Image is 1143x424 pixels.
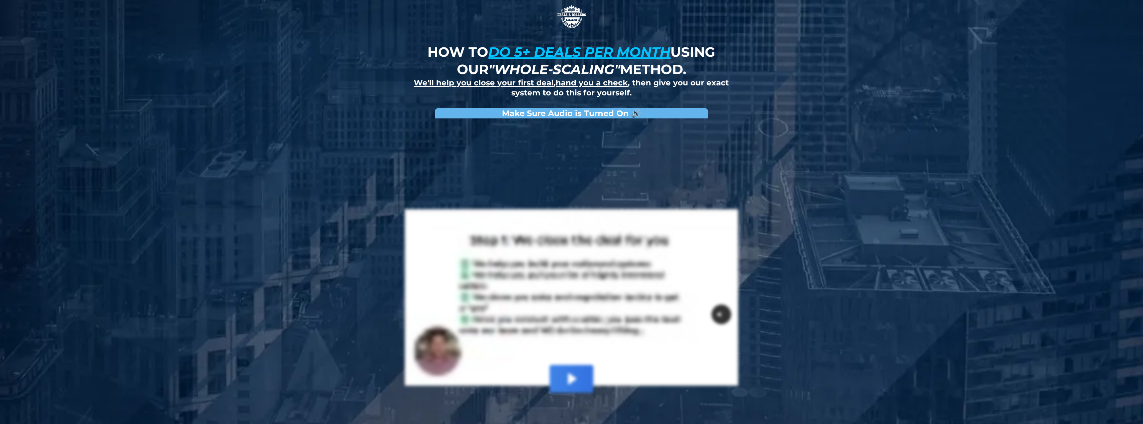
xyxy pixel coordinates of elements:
strong: How to using our method. [427,44,715,77]
strong: , , then give you our exact system to do this for yourself. [414,78,729,97]
em: "whole-scaling" [489,61,620,77]
u: hand you a check [556,78,628,87]
strong: Make Sure Audio is Turned On 🔊 [502,108,641,118]
u: We'll help you close your first deal [414,78,554,87]
u: do 5+ deals per month [488,44,670,60]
